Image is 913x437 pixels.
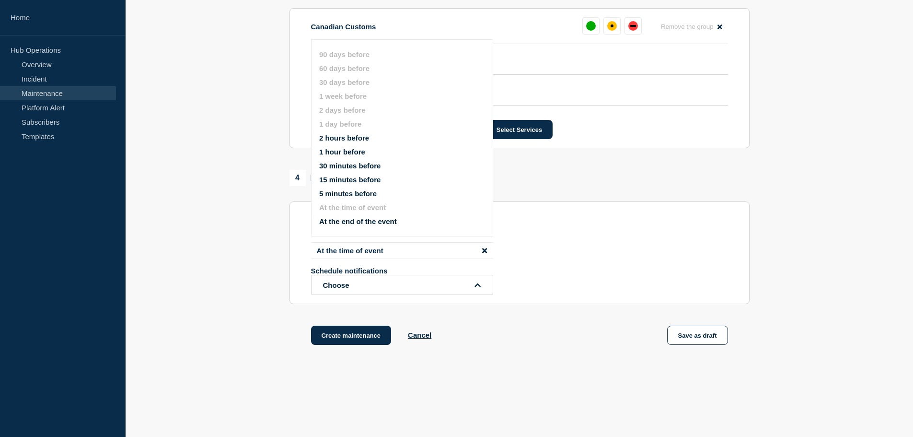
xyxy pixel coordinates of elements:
button: 1 week before [319,92,367,100]
p: Canadian Customs [311,23,376,31]
button: down [624,17,642,35]
div: Notifications [289,170,363,186]
button: 15 minutes before [319,176,381,184]
button: Save as draft [667,326,728,345]
div: down [628,21,638,31]
button: At the time of event [319,203,386,212]
button: Select Services [486,120,553,139]
p: Schedule notifications [311,267,464,275]
button: At the end of the event [319,217,397,225]
div: up [586,21,596,31]
button: 2 days before [319,106,366,114]
button: Create maintenance [311,326,392,345]
button: 1 hour before [319,148,365,156]
span: 4 [289,170,306,186]
button: 90 days before [319,50,370,59]
button: up [582,17,600,35]
button: Remove the group [655,17,728,36]
button: 2 hours before [319,134,369,142]
li: At the time of event [311,242,493,259]
button: Cancel [408,331,431,339]
button: 30 days before [319,78,370,86]
div: affected [607,21,617,31]
span: Remove the group [661,23,714,30]
button: open dropdown [311,275,493,295]
button: disable notification At the time of event [482,247,487,255]
button: 1 day before [319,120,361,128]
button: 5 minutes before [319,189,377,198]
button: 60 days before [319,64,370,72]
button: affected [603,17,621,35]
button: 30 minutes before [319,162,381,170]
